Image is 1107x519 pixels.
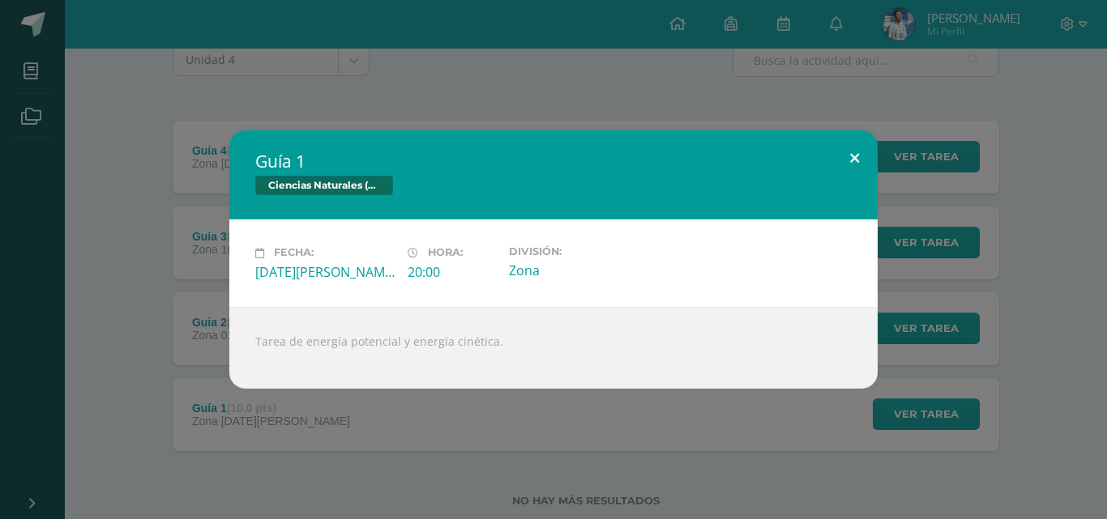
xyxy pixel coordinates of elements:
[408,263,496,281] div: 20:00
[255,176,393,195] span: Ciencias Naturales (Física Fundamental)
[229,307,878,389] div: Tarea de energía potencial y energía cinética.
[255,150,852,172] h2: Guía 1
[831,130,878,185] button: Close (Esc)
[509,262,648,279] div: Zona
[428,247,463,259] span: Hora:
[274,247,314,259] span: Fecha:
[255,263,395,281] div: [DATE][PERSON_NAME]
[509,245,648,257] label: División:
